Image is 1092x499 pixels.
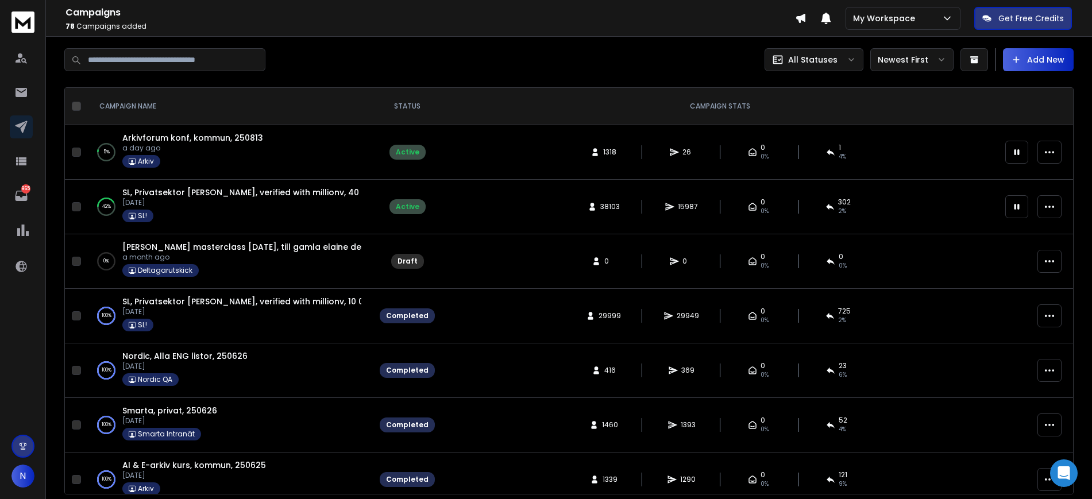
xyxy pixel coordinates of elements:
[839,261,847,270] span: 0%
[373,88,442,125] th: STATUS
[138,484,154,493] p: Arkiv
[86,289,373,343] td: 100%SL, Privatsektor [PERSON_NAME], verified with millionv, 10 000-39 999, 250626[DATE]SL!
[603,475,618,484] span: 1339
[682,148,694,157] span: 26
[86,88,373,125] th: CAMPAIGN NAME
[65,21,75,31] span: 78
[122,307,361,316] p: [DATE]
[761,416,765,425] span: 0
[122,362,248,371] p: [DATE]
[386,420,429,430] div: Completed
[839,143,841,152] span: 1
[122,296,442,307] a: SL, Privatsektor [PERSON_NAME], verified with millionv, 10 000-39 999, 250626
[680,475,696,484] span: 1290
[122,416,217,425] p: [DATE]
[838,198,851,207] span: 302
[102,419,111,431] p: 100 %
[1050,459,1078,487] div: Open Intercom Messenger
[102,365,111,376] p: 100 %
[138,320,147,330] p: SL!
[839,470,847,479] span: 121
[761,425,769,434] span: 0%
[122,241,424,253] a: [PERSON_NAME] masterclass [DATE], till gamla elaine deltagare 250812
[102,310,111,322] p: 100 %
[788,54,838,65] p: All Statuses
[761,207,769,216] span: 0%
[761,370,769,380] span: 0%
[122,471,266,480] p: [DATE]
[998,13,1064,24] p: Get Free Credits
[11,11,34,33] img: logo
[11,465,34,488] button: N
[386,311,429,320] div: Completed
[138,430,195,439] p: Smarta Intranät
[102,201,111,212] p: 42 %
[86,398,373,452] td: 100%Smarta, privat, 250626[DATE]Smarta Intranät
[138,266,192,275] p: Deltagarutskick
[677,311,699,320] span: 29949
[86,343,373,398] td: 100%Nordic, Alla ENG listor, 250626[DATE]Nordic QA
[681,420,696,430] span: 1393
[138,211,147,221] p: SL!
[102,474,111,485] p: 100 %
[838,316,846,325] span: 2 %
[839,361,847,370] span: 23
[65,6,795,20] h1: Campaigns
[122,253,361,262] p: a month ago
[974,7,1072,30] button: Get Free Credits
[122,144,263,153] p: a day ago
[21,184,30,194] p: 965
[86,125,373,180] td: 5%Arkivforum konf, kommun, 250813a day agoArkiv
[761,252,765,261] span: 0
[86,180,373,234] td: 42%SL, Privatsektor [PERSON_NAME], verified with millionv, 40 000-slutet,250804[DATE]SL!
[604,257,616,266] span: 0
[122,405,217,416] a: Smarta, privat, 250626
[396,148,419,157] div: Active
[1003,48,1074,71] button: Add New
[65,22,795,31] p: Campaigns added
[839,152,846,161] span: 4 %
[600,202,620,211] span: 38103
[122,459,266,471] a: AI & E-arkiv kurs, kommun, 250625
[122,350,248,362] a: Nordic, Alla ENG listor, 250626
[602,420,618,430] span: 1460
[870,48,954,71] button: Newest First
[122,198,361,207] p: [DATE]
[839,370,847,380] span: 6 %
[681,366,694,375] span: 369
[761,361,765,370] span: 0
[682,257,694,266] span: 0
[761,261,769,270] span: 0%
[603,148,616,157] span: 1318
[838,307,851,316] span: 725
[678,202,698,211] span: 15987
[386,366,429,375] div: Completed
[122,132,263,144] a: Arkivforum konf, kommun, 250813
[599,311,621,320] span: 29999
[839,416,847,425] span: 52
[398,257,418,266] div: Draft
[761,479,769,489] span: 0%
[86,234,373,289] td: 0%[PERSON_NAME] masterclass [DATE], till gamla elaine deltagare 250812a month agoDeltagarutskick
[761,198,765,207] span: 0
[103,146,110,158] p: 5 %
[839,252,843,261] span: 0
[838,207,846,216] span: 2 %
[761,152,769,161] span: 0%
[839,479,847,489] span: 9 %
[396,202,419,211] div: Active
[386,475,429,484] div: Completed
[122,187,439,198] a: SL, Privatsektor [PERSON_NAME], verified with millionv, 40 000-slutet,250804
[10,184,33,207] a: 965
[761,143,765,152] span: 0
[442,88,998,125] th: CAMPAIGN STATS
[103,256,109,267] p: 0 %
[839,425,846,434] span: 4 %
[761,470,765,479] span: 0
